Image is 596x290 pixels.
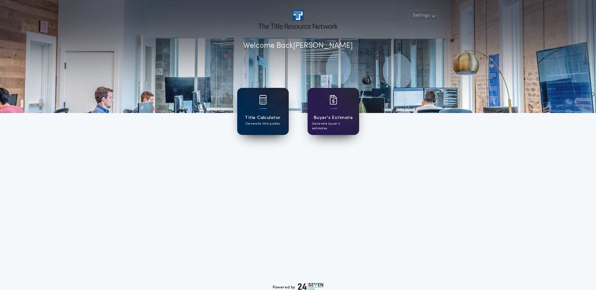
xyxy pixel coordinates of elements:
h1: Buyer's Estimate [314,114,353,121]
img: card icon [259,95,267,105]
p: Welcome Back [PERSON_NAME] [243,40,353,51]
a: card iconTitle CalculatorGenerate title quotes [237,88,289,135]
img: account-logo [258,10,337,29]
p: Generate title quotes [246,121,280,126]
h1: Title Calculator [245,114,281,121]
img: card icon [330,95,337,105]
a: card iconBuyer's EstimateGenerate buyer's estimates [308,88,359,135]
p: Generate buyer's estimates [312,121,355,131]
button: Settings [409,10,438,21]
